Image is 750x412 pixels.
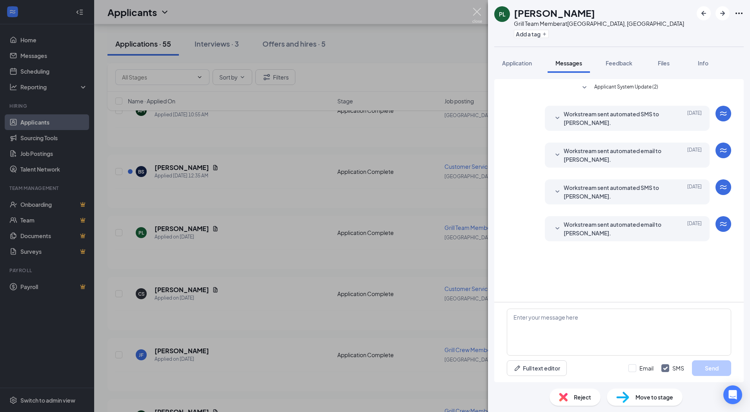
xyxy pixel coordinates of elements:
[719,183,728,192] svg: WorkstreamLogo
[580,83,589,92] svg: SmallChevronDown
[718,9,727,18] svg: ArrowRight
[553,187,562,197] svg: SmallChevronDown
[594,83,658,92] span: Applicant System Update (2)
[715,6,730,20] button: ArrowRight
[687,146,702,164] span: [DATE]
[723,385,742,404] div: Open Intercom Messenger
[698,60,708,67] span: Info
[687,110,702,127] span: [DATE]
[574,393,591,401] span: Reject
[499,10,506,18] div: PL
[555,60,582,67] span: Messages
[564,110,666,127] span: Workstream sent automated SMS to [PERSON_NAME].
[580,83,658,92] button: SmallChevronDownApplicant System Update (2)
[734,9,744,18] svg: Ellipses
[606,60,632,67] span: Feedback
[692,360,731,376] button: Send
[687,183,702,201] span: [DATE]
[514,30,549,38] button: PlusAdd a tag
[553,150,562,160] svg: SmallChevronDown
[635,393,673,401] span: Move to stage
[697,6,711,20] button: ArrowLeftNew
[553,224,562,233] svg: SmallChevronDown
[658,60,670,67] span: Files
[514,6,595,20] h1: [PERSON_NAME]
[513,364,521,372] svg: Pen
[564,220,666,237] span: Workstream sent automated email to [PERSON_NAME].
[699,9,708,18] svg: ArrowLeftNew
[502,60,532,67] span: Application
[564,146,666,164] span: Workstream sent automated email to [PERSON_NAME].
[514,20,684,27] div: Grill Team Member at [GEOGRAPHIC_DATA], [GEOGRAPHIC_DATA]
[719,146,728,155] svg: WorkstreamLogo
[719,109,728,118] svg: WorkstreamLogo
[507,360,567,376] button: Full text editorPen
[719,219,728,229] svg: WorkstreamLogo
[564,183,666,201] span: Workstream sent automated SMS to [PERSON_NAME].
[687,220,702,237] span: [DATE]
[542,32,547,36] svg: Plus
[553,114,562,123] svg: SmallChevronDown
